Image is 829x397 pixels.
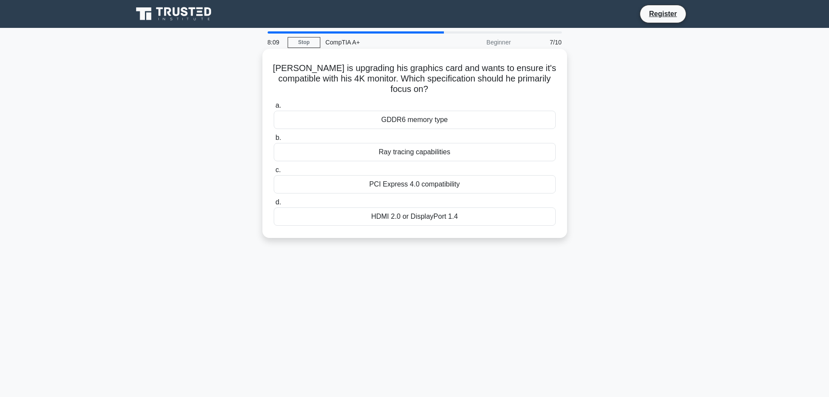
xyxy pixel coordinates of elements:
span: d. [275,198,281,206]
div: 8:09 [262,34,288,51]
span: c. [275,166,281,173]
div: Beginner [440,34,516,51]
div: Ray tracing capabilities [274,143,556,161]
div: HDMI 2.0 or DisplayPort 1.4 [274,207,556,226]
div: CompTIA A+ [320,34,440,51]
div: PCI Express 4.0 compatibility [274,175,556,193]
h5: [PERSON_NAME] is upgrading his graphics card and wants to ensure it's compatible with his 4K moni... [273,63,557,95]
span: a. [275,102,281,109]
a: Stop [288,37,320,48]
div: GDDR6 memory type [274,111,556,129]
a: Register [644,8,682,19]
div: 7/10 [516,34,567,51]
span: b. [275,134,281,141]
